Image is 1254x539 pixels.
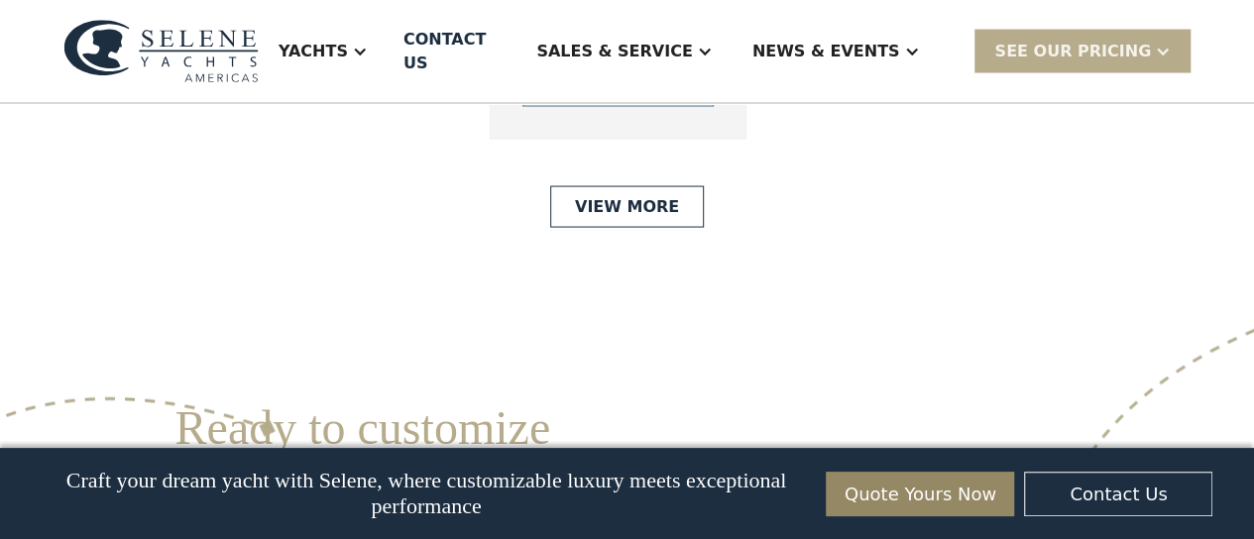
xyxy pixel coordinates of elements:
div: SEE Our Pricing [994,40,1151,63]
p: Craft your dream yacht with Selene, where customizable luxury meets exceptional performance [42,468,812,519]
div: News & EVENTS [752,40,900,63]
div: Contact US [403,28,501,75]
a: View More [550,186,704,228]
a: Contact Us [1024,472,1212,516]
div: SEE Our Pricing [974,30,1191,72]
div: Yachts [259,12,388,91]
h2: Ready to customize [175,402,1080,455]
div: Yachts [279,40,348,63]
a: Quote Yours Now [826,472,1014,516]
div: News & EVENTS [733,12,940,91]
img: logo [63,20,259,83]
div: Sales & Service [536,40,692,63]
div: Sales & Service [516,12,732,91]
